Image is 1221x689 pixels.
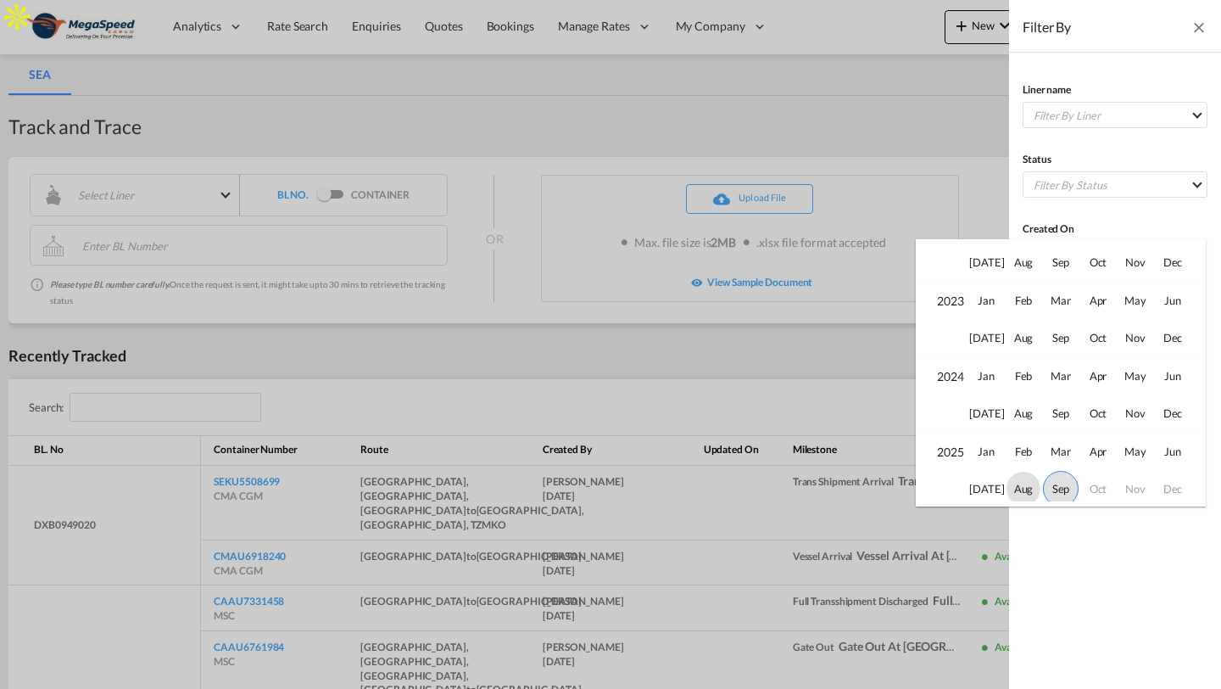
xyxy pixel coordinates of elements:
[1005,282,1042,320] td: February 2023
[1117,319,1154,357] td: November 2023
[1118,321,1152,355] span: Nov
[1118,359,1152,393] span: May
[1006,245,1040,279] span: Aug
[1006,283,1040,317] span: Feb
[1042,357,1079,395] td: March 2024
[1154,395,1205,433] td: December 2024
[1079,395,1117,433] td: October 2024
[1005,470,1042,508] td: August 2025
[967,433,1005,471] td: January 2025
[1117,470,1154,508] td: November 2025
[1006,434,1040,468] span: Feb
[917,357,967,395] td: 2024
[1079,244,1117,282] td: October 2022
[1079,357,1117,395] td: April 2024
[967,395,1005,433] td: July 2024
[1042,282,1079,320] td: March 2023
[1154,319,1205,357] td: December 2023
[917,433,967,471] td: 2025
[1156,434,1190,468] span: Jun
[1005,395,1042,433] td: August 2024
[1118,245,1152,279] span: Nov
[969,434,1003,468] span: Jan
[969,283,1003,317] span: Jan
[1005,319,1042,357] td: August 2023
[1006,396,1040,430] span: Aug
[1117,244,1154,282] td: November 2022
[1081,245,1115,279] span: Oct
[917,282,967,320] td: 2023
[1044,245,1078,279] span: Sep
[1043,471,1079,507] span: Sep
[1005,357,1042,395] td: February 2024
[1117,395,1154,433] td: November 2024
[969,321,1003,355] span: [DATE]
[1156,359,1190,393] span: Jun
[1006,321,1040,355] span: Aug
[1006,359,1040,393] span: Feb
[1156,321,1190,355] span: Dec
[1081,283,1115,317] span: Apr
[1156,396,1190,430] span: Dec
[969,359,1003,393] span: Jan
[1044,321,1078,355] span: Sep
[1044,396,1078,430] span: Sep
[1042,433,1079,471] td: March 2025
[1117,282,1154,320] td: May 2023
[967,470,1005,508] td: July 2025
[1079,470,1117,508] td: October 2025
[1118,434,1152,468] span: May
[1081,434,1115,468] span: Apr
[1156,283,1190,317] span: Jun
[1154,357,1205,395] td: June 2024
[1042,470,1079,508] td: September 2025
[967,319,1005,357] td: July 2023
[1044,434,1078,468] span: Mar
[1042,244,1079,282] td: September 2022
[967,357,1005,395] td: January 2024
[1154,470,1205,508] td: December 2025
[967,282,1005,320] td: January 2023
[1042,395,1079,433] td: September 2024
[1081,321,1115,355] span: Oct
[1005,244,1042,282] td: August 2022
[1117,433,1154,471] td: May 2025
[969,396,1003,430] span: [DATE]
[1118,396,1152,430] span: Nov
[1044,359,1078,393] span: Mar
[1081,396,1115,430] span: Oct
[917,240,1205,505] md-calendar: Calendar
[1005,433,1042,471] td: February 2025
[1154,282,1205,320] td: June 2023
[1006,472,1040,506] span: Aug
[1079,282,1117,320] td: April 2023
[969,472,1003,506] span: [DATE]
[969,245,1003,279] span: [DATE]
[1118,283,1152,317] span: May
[967,244,1005,282] td: July 2022
[1081,359,1115,393] span: Apr
[1079,433,1117,471] td: April 2025
[1154,433,1205,471] td: June 2025
[1079,319,1117,357] td: October 2023
[1156,245,1190,279] span: Dec
[1117,357,1154,395] td: May 2024
[1044,283,1078,317] span: Mar
[1042,319,1079,357] td: September 2023
[1154,244,1205,282] td: December 2022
